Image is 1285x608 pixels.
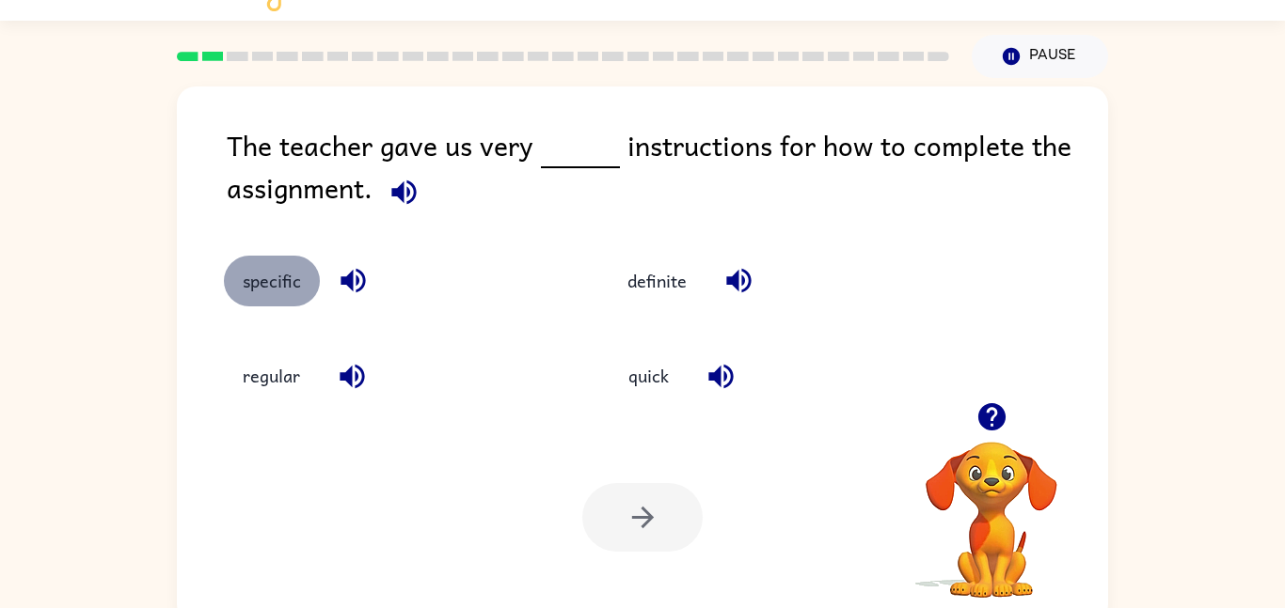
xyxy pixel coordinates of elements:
button: Pause [972,35,1108,78]
button: quick [609,351,688,401]
button: definite [609,256,706,306]
button: regular [224,351,319,401]
button: specific [224,256,320,306]
video: Your browser must support playing .mp4 files to use Literably. Please try using another browser. [897,413,1086,600]
div: The teacher gave us very instructions for how to complete the assignment. [227,124,1108,218]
